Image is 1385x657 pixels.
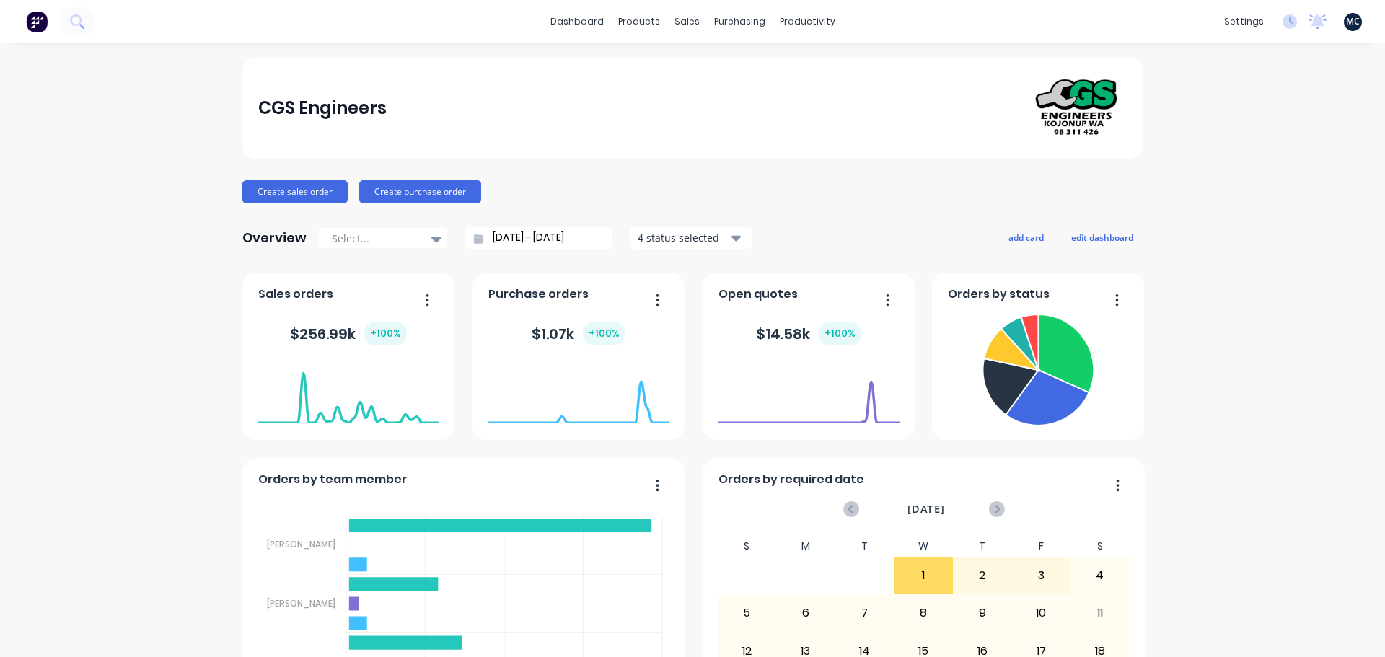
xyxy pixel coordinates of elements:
[953,536,1012,557] div: T
[1217,11,1271,32] div: settings
[894,536,953,557] div: W
[1026,63,1127,154] img: CGS Engineers
[718,471,864,488] span: Orders by required date
[894,557,952,594] div: 1
[819,322,861,345] div: + 100 %
[1012,557,1070,594] div: 3
[999,228,1053,247] button: add card
[718,595,776,631] div: 5
[756,322,861,345] div: $ 14.58k
[258,286,333,303] span: Sales orders
[835,536,894,557] div: T
[1071,595,1129,631] div: 11
[707,11,773,32] div: purchasing
[630,227,752,249] button: 4 status selected
[773,11,843,32] div: productivity
[611,11,667,32] div: products
[1346,15,1360,28] span: MC
[266,538,335,550] tspan: [PERSON_NAME]
[258,94,387,123] div: CGS Engineers
[718,536,777,557] div: S
[1062,228,1143,247] button: edit dashboard
[266,597,335,609] tspan: [PERSON_NAME]
[907,501,945,517] span: [DATE]
[364,322,407,345] div: + 100 %
[1011,536,1070,557] div: F
[638,230,729,245] div: 4 status selected
[836,595,894,631] div: 7
[290,322,407,345] div: $ 256.99k
[359,180,481,203] button: Create purchase order
[948,286,1050,303] span: Orders by status
[1012,595,1070,631] div: 10
[583,322,625,345] div: + 100 %
[242,224,307,252] div: Overview
[258,471,407,488] span: Orders by team member
[954,557,1011,594] div: 2
[894,595,952,631] div: 8
[1071,557,1129,594] div: 4
[488,286,589,303] span: Purchase orders
[543,11,611,32] a: dashboard
[667,11,707,32] div: sales
[718,286,798,303] span: Open quotes
[776,536,835,557] div: M
[954,595,1011,631] div: 9
[532,322,625,345] div: $ 1.07k
[1070,536,1130,557] div: S
[26,11,48,32] img: Factory
[777,595,835,631] div: 6
[242,180,348,203] button: Create sales order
